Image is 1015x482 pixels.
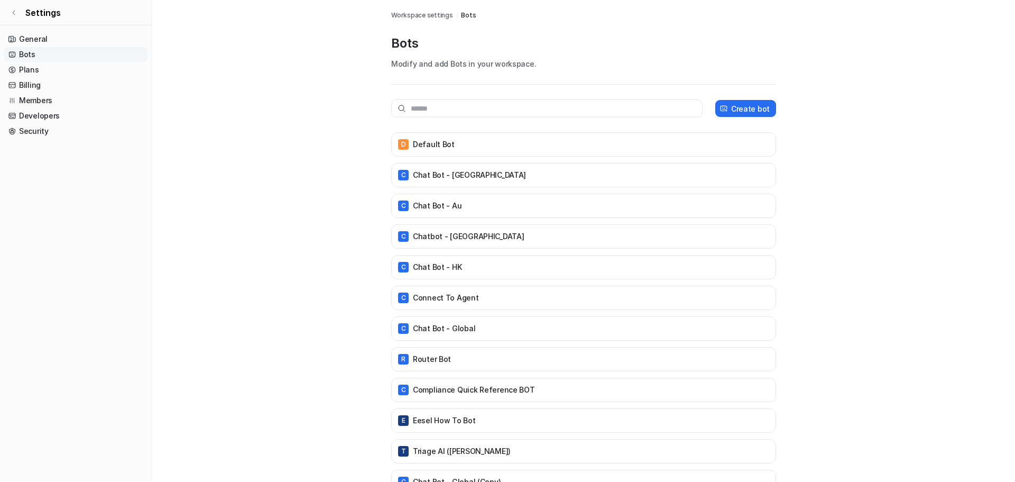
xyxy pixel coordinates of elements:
[413,415,476,426] p: Eesel how to bot
[413,323,475,334] p: Chat Bot - Global
[461,11,476,20] a: Bots
[398,415,409,426] span: E
[398,139,409,150] span: D
[391,11,453,20] a: Workspace settings
[413,293,479,303] p: Connect to Agent
[731,103,770,114] p: Create bot
[398,385,409,395] span: C
[398,231,409,242] span: C
[398,262,409,272] span: C
[4,78,147,93] a: Billing
[398,323,409,334] span: C
[4,124,147,139] a: Security
[25,6,61,19] span: Settings
[398,201,409,211] span: C
[4,32,147,47] a: General
[4,108,147,123] a: Developers
[4,93,147,108] a: Members
[413,139,455,150] p: Default Bot
[4,62,147,77] a: Plans
[398,446,409,457] span: T
[398,293,409,303] span: C
[413,231,524,242] p: Chatbot - [GEOGRAPHIC_DATA]
[719,105,728,113] img: create
[456,11,458,20] span: /
[413,354,451,365] p: Router Bot
[413,170,526,180] p: Chat bot - [GEOGRAPHIC_DATA]
[413,446,511,457] p: Triage AI ([PERSON_NAME])
[398,170,409,180] span: C
[398,354,409,365] span: R
[413,262,462,272] p: Chat bot - HK
[413,201,462,211] p: Chat bot - Au
[4,47,147,62] a: Bots
[413,385,535,395] p: Compliance Quick Reference BOT
[715,100,776,117] button: Create bot
[391,35,776,52] p: Bots
[391,58,776,69] p: Modify and add Bots in your workspace.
